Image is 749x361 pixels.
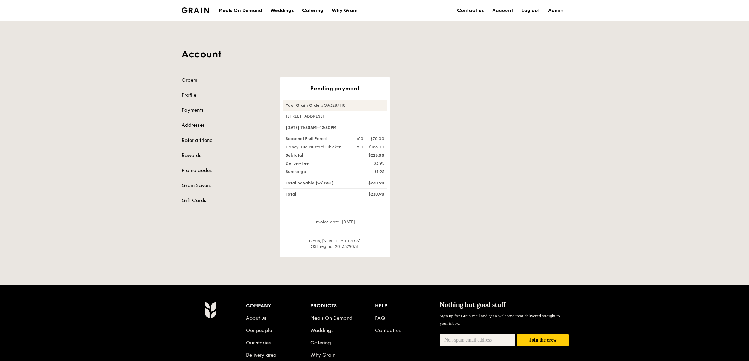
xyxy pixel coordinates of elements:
[353,191,388,197] div: $230.90
[219,0,262,21] div: Meals On Demand
[182,182,272,189] a: Grain Savers
[266,0,298,21] a: Weddings
[283,85,387,92] div: Pending payment
[283,219,387,230] div: Invoice date: [DATE]
[375,327,401,333] a: Contact us
[357,144,363,150] div: x10
[327,0,362,21] a: Why Grain
[357,136,363,142] div: x10
[353,152,388,158] div: $225.00
[282,191,353,197] div: Total
[440,313,560,326] span: Sign up for Grain mail and get a welcome treat delivered straight to your inbox.
[182,167,272,174] a: Promo codes
[310,301,375,311] div: Products
[310,327,333,333] a: Weddings
[246,315,266,321] a: About us
[310,352,335,358] a: Why Grain
[488,0,517,21] a: Account
[282,144,353,150] div: Honey Duo Mustard Chicken
[182,48,568,61] h1: Account
[246,301,311,311] div: Company
[182,197,272,204] a: Gift Cards
[270,0,294,21] div: Weddings
[453,0,488,21] a: Contact us
[282,161,353,166] div: Delivery fee
[370,136,384,142] div: $70.00
[283,100,387,111] div: #GA3287110
[282,152,353,158] div: Subtotal
[282,136,353,142] div: Seasonal Fruit Parcel
[182,152,272,159] a: Rewards
[375,301,440,311] div: Help
[182,92,272,99] a: Profile
[310,315,352,321] a: Meals On Demand
[286,180,334,185] span: Total payable (w/ GST)
[517,0,544,21] a: Log out
[283,113,387,119] div: [STREET_ADDRESS]
[182,137,272,144] a: Refer a friend
[310,340,331,346] a: Catering
[353,180,388,186] div: $230.90
[302,0,323,21] div: Catering
[246,352,276,358] a: Delivery area
[353,161,388,166] div: $3.95
[544,0,568,21] a: Admin
[298,0,327,21] a: Catering
[517,334,569,347] button: Join the crew
[182,107,272,114] a: Payments
[286,103,321,108] strong: Your Grain Order
[332,0,358,21] div: Why Grain
[182,77,272,84] a: Orders
[353,169,388,174] div: $1.95
[283,238,387,249] div: Grain, [STREET_ADDRESS] GST reg no: 201332903E
[375,315,385,321] a: FAQ
[283,122,387,133] div: [DATE] 11:30AM–12:30PM
[246,327,272,333] a: Our people
[440,301,506,308] span: Nothing but good stuff
[204,301,216,318] img: Grain
[369,144,384,150] div: $155.00
[182,122,272,129] a: Addresses
[246,340,271,346] a: Our stories
[182,7,209,13] img: Grain
[440,334,516,346] input: Non-spam email address
[282,169,353,174] div: Surcharge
